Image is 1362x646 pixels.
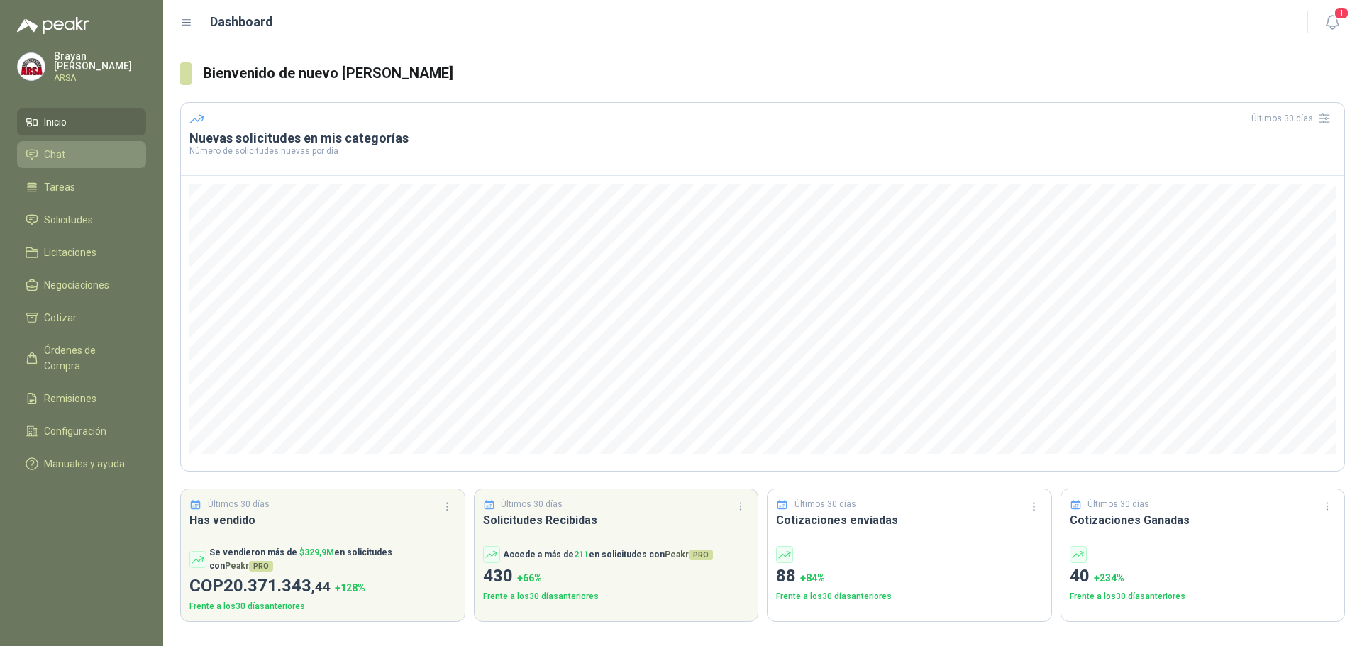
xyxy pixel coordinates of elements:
[44,423,106,439] span: Configuración
[44,245,96,260] span: Licitaciones
[189,147,1336,155] p: Número de solicitudes nuevas por día
[189,130,1336,147] h3: Nuevas solicitudes en mis categorías
[44,179,75,195] span: Tareas
[44,212,93,228] span: Solicitudes
[483,511,750,529] h3: Solicitudes Recibidas
[335,582,365,594] span: + 128 %
[503,548,713,562] p: Accede a más de en solicitudes con
[18,53,45,80] img: Company Logo
[203,62,1345,84] h3: Bienvenido de nuevo [PERSON_NAME]
[1251,107,1336,130] div: Últimos 30 días
[249,561,273,572] span: PRO
[44,391,96,406] span: Remisiones
[44,343,133,374] span: Órdenes de Compra
[311,579,331,595] span: ,44
[189,600,456,613] p: Frente a los 30 días anteriores
[189,573,456,600] p: COP
[776,563,1043,590] p: 88
[800,572,825,584] span: + 84 %
[501,498,563,511] p: Últimos 30 días
[208,498,270,511] p: Últimos 30 días
[17,418,146,445] a: Configuración
[776,511,1043,529] h3: Cotizaciones enviadas
[44,310,77,325] span: Cotizar
[17,337,146,379] a: Órdenes de Compra
[17,304,146,331] a: Cotizar
[54,74,146,82] p: ARSA
[1319,10,1345,35] button: 1
[189,511,456,529] h3: Has vendido
[1070,511,1336,529] h3: Cotizaciones Ganadas
[44,456,125,472] span: Manuales y ayuda
[17,17,89,34] img: Logo peakr
[17,272,146,299] a: Negociaciones
[225,561,273,571] span: Peakr
[209,546,456,573] p: Se vendieron más de en solicitudes con
[299,547,334,557] span: $ 329,9M
[483,563,750,590] p: 430
[483,590,750,603] p: Frente a los 30 días anteriores
[17,385,146,412] a: Remisiones
[776,590,1043,603] p: Frente a los 30 días anteriores
[223,576,331,596] span: 20.371.343
[1070,563,1336,590] p: 40
[17,206,146,233] a: Solicitudes
[794,498,856,511] p: Últimos 30 días
[17,108,146,135] a: Inicio
[665,550,713,559] span: Peakr
[1070,590,1336,603] p: Frente a los 30 días anteriores
[1094,572,1124,584] span: + 234 %
[44,147,65,162] span: Chat
[17,239,146,266] a: Licitaciones
[1334,6,1349,20] span: 1
[17,174,146,201] a: Tareas
[44,114,67,130] span: Inicio
[210,12,273,32] h1: Dashboard
[1087,498,1149,511] p: Últimos 30 días
[574,550,589,559] span: 211
[689,550,713,560] span: PRO
[17,141,146,168] a: Chat
[17,450,146,477] a: Manuales y ayuda
[44,277,109,293] span: Negociaciones
[517,572,542,584] span: + 66 %
[54,51,146,71] p: Brayan [PERSON_NAME]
